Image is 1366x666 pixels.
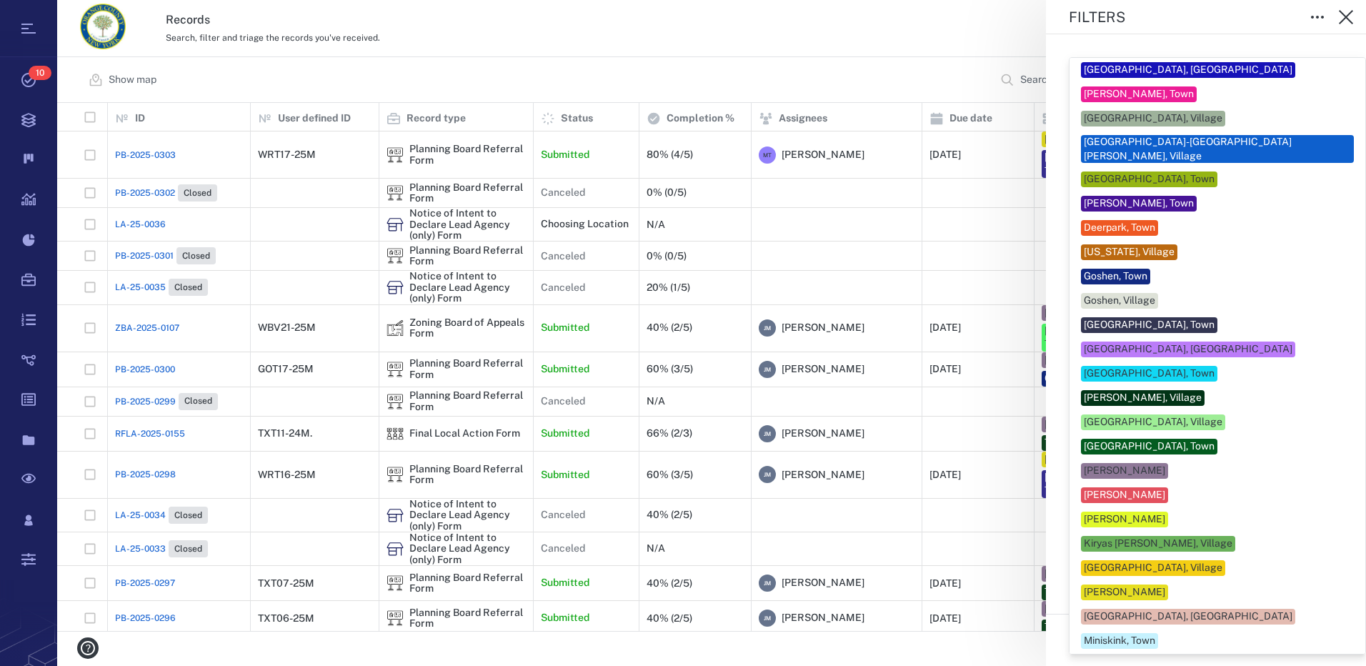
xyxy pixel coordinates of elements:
[1084,111,1222,126] div: [GEOGRAPHIC_DATA], Village
[1084,488,1165,502] div: [PERSON_NAME]
[1084,63,1292,77] div: [GEOGRAPHIC_DATA], [GEOGRAPHIC_DATA]
[1084,318,1215,332] div: [GEOGRAPHIC_DATA], Town
[1084,269,1147,284] div: Goshen, Town
[1084,197,1194,211] div: [PERSON_NAME], Town
[1084,439,1215,454] div: [GEOGRAPHIC_DATA], Town
[1084,561,1222,575] div: [GEOGRAPHIC_DATA], Village
[1084,585,1165,600] div: [PERSON_NAME]
[1084,172,1215,187] div: [GEOGRAPHIC_DATA], Town
[1084,537,1232,551] div: Kiryas [PERSON_NAME], Village
[1084,342,1292,357] div: [GEOGRAPHIC_DATA], [GEOGRAPHIC_DATA]
[1084,512,1165,527] div: [PERSON_NAME]
[1084,87,1194,101] div: [PERSON_NAME], Town
[1084,245,1175,259] div: [US_STATE], Village
[1084,221,1155,235] div: Deerpark, Town
[1084,415,1222,429] div: [GEOGRAPHIC_DATA], Village
[1084,610,1292,624] div: [GEOGRAPHIC_DATA], [GEOGRAPHIC_DATA]
[32,10,61,23] span: Help
[1084,391,1202,405] div: [PERSON_NAME], Village
[1084,634,1155,648] div: Miniskink, Town
[1084,464,1165,478] div: [PERSON_NAME]
[1084,135,1351,163] div: [GEOGRAPHIC_DATA]-[GEOGRAPHIC_DATA][PERSON_NAME], Village
[1084,367,1215,381] div: [GEOGRAPHIC_DATA], Town
[1084,294,1155,308] div: Goshen, Village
